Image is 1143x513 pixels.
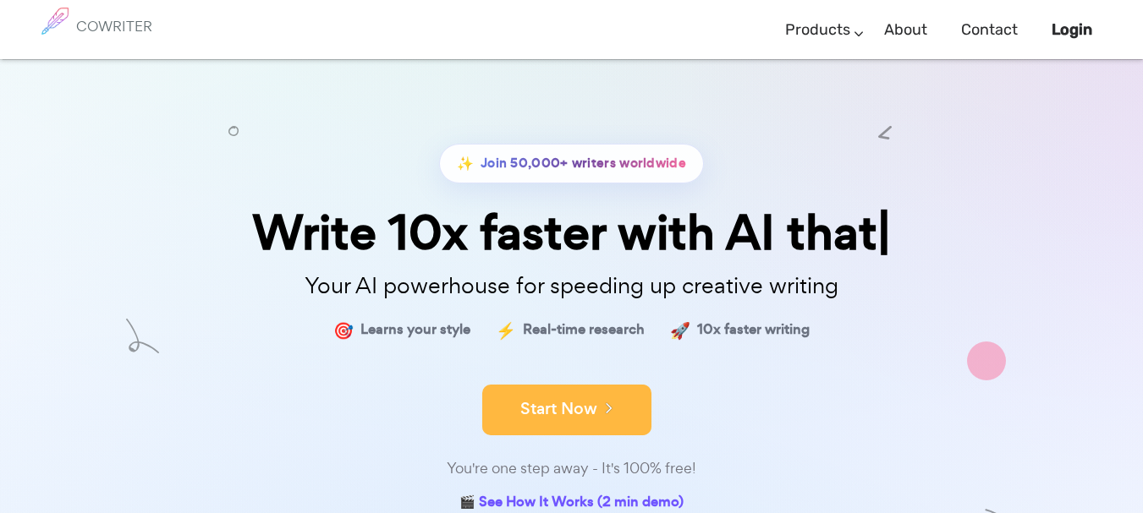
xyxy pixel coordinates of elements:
b: Login [1052,20,1092,39]
a: About [884,5,927,55]
span: ⚡ [496,318,516,342]
a: Contact [961,5,1018,55]
span: Real-time research [523,318,645,342]
button: Start Now [482,385,651,435]
span: ✨ [457,151,474,176]
p: Your AI powerhouse for speeding up creative writing [149,268,995,304]
a: Products [785,5,850,55]
span: 10x faster writing [697,318,810,342]
img: shape [126,324,159,358]
h6: COWRITER [76,19,152,34]
span: 🎯 [333,318,354,342]
div: Write 10x faster with AI that [149,209,995,257]
span: Learns your style [360,318,470,342]
span: Join 50,000+ writers worldwide [481,151,686,176]
span: 🚀 [670,318,690,342]
div: You're one step away - It's 100% free! [149,456,995,481]
a: Login [1052,5,1092,55]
